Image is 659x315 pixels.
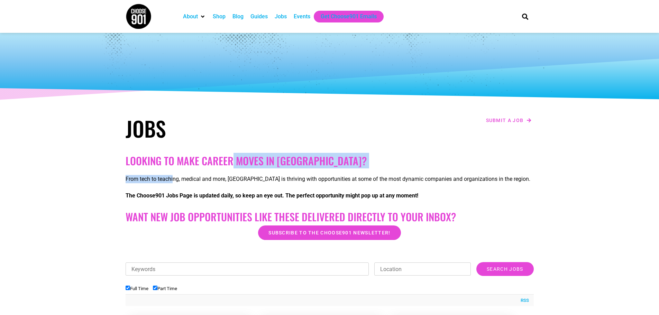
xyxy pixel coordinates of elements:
[126,286,130,290] input: Full Time
[258,225,401,240] a: Subscribe to the Choose901 newsletter!
[484,116,534,125] a: Submit a job
[153,286,157,290] input: Part Time
[126,116,326,141] h1: Jobs
[486,118,524,123] span: Submit a job
[126,192,418,199] strong: The Choose901 Jobs Page is updated daily, so keep an eye out. The perfect opportunity might pop u...
[374,262,471,276] input: Location
[294,12,310,21] a: Events
[126,175,534,183] p: From tech to teaching, medical and more, [GEOGRAPHIC_DATA] is thriving with opportunities at some...
[126,262,369,276] input: Keywords
[126,211,534,223] h2: Want New Job Opportunities like these Delivered Directly to your Inbox?
[275,12,287,21] a: Jobs
[153,286,177,291] label: Part Time
[126,286,148,291] label: Full Time
[250,12,268,21] a: Guides
[180,11,510,22] nav: Main nav
[183,12,198,21] a: About
[321,12,377,21] a: Get Choose901 Emails
[476,262,533,276] input: Search Jobs
[126,155,534,167] h2: Looking to make career moves in [GEOGRAPHIC_DATA]?
[213,12,226,21] a: Shop
[180,11,209,22] div: About
[519,11,531,22] div: Search
[232,12,244,21] a: Blog
[268,230,390,235] span: Subscribe to the Choose901 newsletter!
[517,297,529,304] a: RSS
